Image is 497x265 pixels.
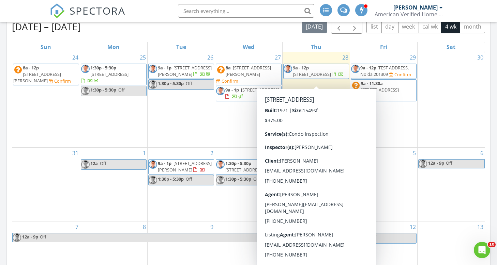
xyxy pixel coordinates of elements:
a: 9a - 1p [STREET_ADDRESS] [225,87,279,99]
span: Off [100,160,106,166]
a: 8a - 12p [STREET_ADDRESS][PERSON_NAME] [13,65,61,84]
span: SPECTORA [70,3,125,18]
td: Go to September 5, 2025 [350,147,417,221]
span: TEST ADDRESS, Noida 201309 [360,65,409,77]
img: _dsc6413_3.jpg [351,234,360,243]
a: Go to September 12, 2025 [408,221,417,232]
a: Monday [106,42,121,52]
td: Go to September 1, 2025 [80,147,147,221]
a: 1:30p - 5:30p [STREET_ADDRESS] [225,160,276,173]
a: Go to August 24, 2025 [71,52,80,63]
button: list [366,20,382,33]
a: Go to September 1, 2025 [141,148,147,159]
td: Go to September 6, 2025 [417,147,485,221]
td: Go to September 4, 2025 [282,147,350,221]
img: _dsc6413_3.jpg [13,233,21,242]
span: 12a [90,160,98,166]
span: 9a - 1p [158,160,171,166]
img: _dsc6413_3.jpg [149,160,157,169]
img: The Best Home Inspection Software - Spectora [50,3,65,18]
img: _dsc6413_3.jpg [81,87,90,95]
div: [PERSON_NAME] [393,4,438,11]
a: 9a - 1p [STREET_ADDRESS][PERSON_NAME] [148,64,214,79]
div: Confirm [394,72,411,77]
span: Off [446,160,452,166]
img: _dsc6413_3.jpg [351,65,360,73]
span: 8a [226,65,231,71]
button: Next [347,20,363,34]
img: _dsc6413_3.jpg [419,160,427,168]
span: 9a - 1p [158,65,171,71]
span: 9a - 11:30a [361,80,383,86]
span: 12a [360,234,368,240]
td: Go to August 28, 2025 [282,52,350,147]
button: [DATE] [302,20,327,33]
a: Go to August 27, 2025 [273,52,282,63]
a: Saturday [445,42,457,52]
a: Go to September 3, 2025 [276,148,282,159]
img: _dsc6413_3.jpg [149,176,157,184]
span: 1:30p - 5:30p [158,176,184,182]
span: [STREET_ADDRESS][PERSON_NAME] [158,65,212,77]
span: 10 [488,242,496,247]
td: Go to August 29, 2025 [350,52,417,147]
a: Go to September 10, 2025 [273,221,282,232]
iframe: Intercom live chat [474,242,490,258]
span: 12a - 9p [22,233,39,242]
span: 8a - 12p [23,65,39,71]
img: _dsc6413_3.jpg [216,160,225,169]
a: Go to August 25, 2025 [138,52,147,63]
a: 9a - 1p [STREET_ADDRESS][PERSON_NAME] [158,160,212,173]
span: 1:30p - 5:30p [90,87,116,93]
img: _dsc6413_3.jpg [81,160,90,169]
input: Search everything... [178,4,314,18]
a: 9a - 12p TEST ADDRESS, Noida 201309 Confirm [351,64,417,79]
td: Go to August 31, 2025 [12,147,80,221]
td: Go to August 26, 2025 [147,52,215,147]
span: Off [370,234,376,240]
div: American Verified Home Inspections [375,11,443,18]
a: SPECTORA [50,9,125,23]
a: Go to August 30, 2025 [476,52,485,63]
a: 8a [STREET_ADDRESS][PERSON_NAME] Confirm [216,64,282,86]
a: Sunday [39,42,52,52]
a: Go to September 13, 2025 [476,221,485,232]
a: Go to September 5, 2025 [411,148,417,159]
a: 1:30p - 5:30p [STREET_ADDRESS] [216,159,282,175]
td: Go to September 2, 2025 [147,147,215,221]
img: _dsc6413_3.jpg [284,65,292,73]
a: 8a [STREET_ADDRESS][PERSON_NAME] [226,65,271,77]
img: _dsc6413_3.jpg [149,65,157,73]
a: 9a - 12p [STREET_ADDRESS] [293,65,344,77]
img: _dsc6413_3.jpg [81,65,90,73]
a: Go to September 6, 2025 [479,148,485,159]
span: [STREET_ADDRESS] [361,87,399,93]
a: Friday [379,42,389,52]
span: 9a - 12p [360,65,376,71]
a: Confirm [351,94,373,100]
a: Confirm [216,78,238,84]
td: Go to August 25, 2025 [80,52,147,147]
a: 1:30p - 5:30p [STREET_ADDRESS] [81,64,147,86]
button: cal wk [419,20,442,33]
a: Go to August 29, 2025 [408,52,417,63]
a: Tuesday [175,42,187,52]
a: Thursday [310,42,323,52]
td: Go to August 24, 2025 [12,52,80,147]
span: [STREET_ADDRESS] [90,71,129,77]
a: 9a - 12p TEST ADDRESS, Noida 201309 [360,65,409,77]
a: Go to September 8, 2025 [141,221,147,232]
td: Go to August 27, 2025 [215,52,282,147]
img: _dsc6413_3.jpg [216,87,225,95]
span: [STREET_ADDRESS] [241,87,279,93]
button: day [381,20,398,33]
a: Go to September 9, 2025 [209,221,215,232]
a: Go to August 26, 2025 [206,52,215,63]
span: Off [118,87,125,93]
span: Off [253,176,260,182]
a: 9a - 1p [STREET_ADDRESS][PERSON_NAME] [148,159,214,175]
span: 1:30p - 5:30p [225,160,251,166]
a: Confirm [389,71,411,78]
img: _dsc6413_3.jpg [149,80,157,89]
div: Confirm [357,94,373,99]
